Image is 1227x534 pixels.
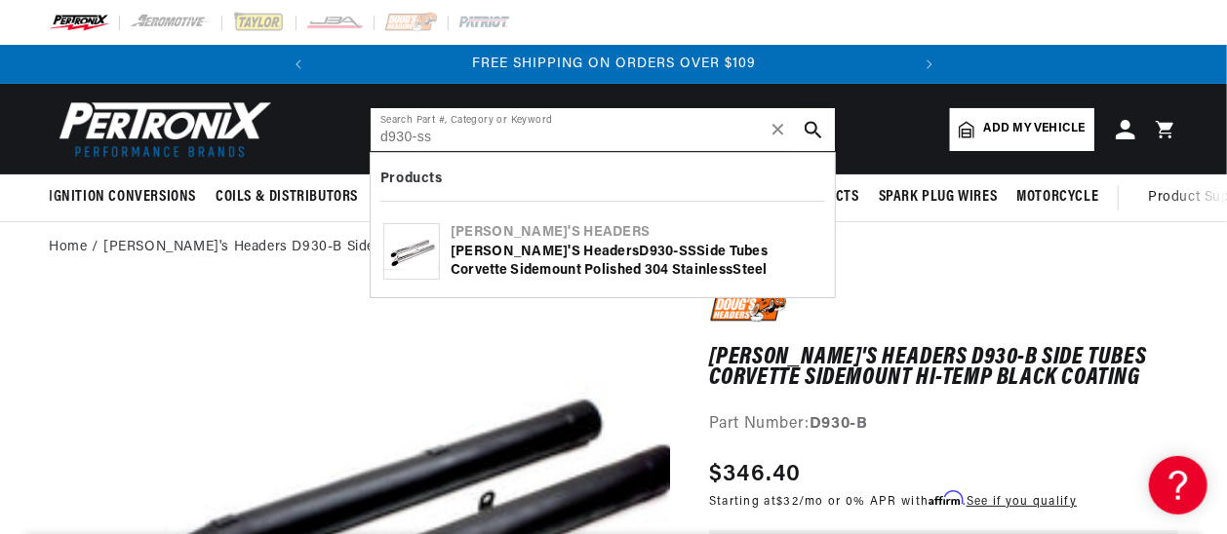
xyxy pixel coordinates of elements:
[709,457,802,492] span: $346.40
[473,57,757,71] span: FREE SHIPPING ON ORDERS OVER $109
[1007,174,1108,220] summary: Motorcycle
[792,108,835,151] button: search button
[879,187,998,208] span: Spark Plug Wires
[49,237,1178,258] nav: breadcrumbs
[49,187,196,208] span: Ignition Conversions
[216,187,358,208] span: Coils & Distributors
[639,245,673,259] b: D930
[206,174,368,220] summary: Coils & Distributors
[380,172,442,186] b: Products
[869,174,1008,220] summary: Spark Plug Wires
[1016,187,1098,208] span: Motorcycle
[103,237,705,258] a: [PERSON_NAME]'s Headers D930-B Side Tubes Corvette Sidemount Hi-Temp Black Coating
[967,496,1077,508] a: See if you qualify - Learn more about Affirm Financing (opens in modal)
[49,237,87,258] a: Home
[776,496,799,508] span: $32
[950,108,1094,151] a: Add my vehicle
[384,234,439,271] img: Doug's Headers D930-SS Side Tubes Corvette Sidemount Polished 304 Stainless Steel
[984,120,1086,138] span: Add my vehicle
[679,245,697,259] b: SS
[279,45,318,84] button: Translation missing: en.sections.announcements.previous_announcement
[371,108,835,151] input: Search Part #, Category or Keyword
[810,416,868,432] strong: D930-B
[451,243,822,281] div: [PERSON_NAME]'s Headers - Side Tubes Corvette Sidemount Polished 304 Stainle Steel
[719,263,733,278] b: ss
[709,348,1178,388] h1: [PERSON_NAME]'s Headers D930-B Side Tubes Corvette Sidemount Hi-Temp Black Coating
[930,491,964,506] span: Affirm
[49,174,206,220] summary: Ignition Conversions
[451,223,822,243] div: [PERSON_NAME]'s Headers
[319,54,911,75] div: 2 of 2
[709,412,1178,438] div: Part Number:
[49,95,273,163] img: Pertronix
[709,492,1077,511] p: Starting at /mo or 0% APR with .
[319,54,911,75] div: Announcement
[368,174,615,220] summary: Headers, Exhausts & Components
[910,45,949,84] button: Translation missing: en.sections.announcements.next_announcement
